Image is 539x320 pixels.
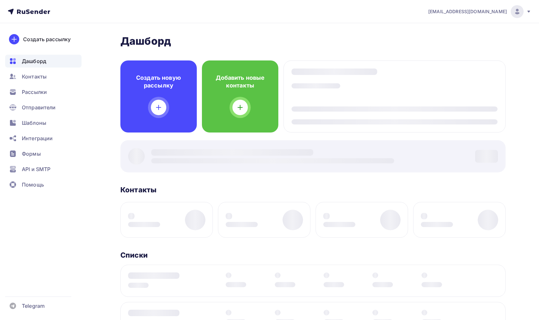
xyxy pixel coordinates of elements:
[212,74,268,89] h4: Добавить новые контакты
[428,5,531,18] a: [EMAIL_ADDRESS][DOMAIN_NAME]
[428,8,507,15] span: [EMAIL_ADDRESS][DOMAIN_NAME]
[22,150,41,158] span: Формы
[22,119,46,127] span: Шаблоны
[5,101,82,114] a: Отправители
[22,302,45,310] span: Telegram
[22,57,46,65] span: Дашборд
[22,134,53,142] span: Интеграции
[22,104,56,111] span: Отправители
[5,55,82,68] a: Дашборд
[5,86,82,98] a: Рассылки
[5,70,82,83] a: Контакты
[120,35,506,48] h2: Дашборд
[5,147,82,160] a: Формы
[120,251,148,260] h3: Списки
[22,73,47,80] span: Контакты
[22,181,44,188] span: Помощь
[22,88,47,96] span: Рассылки
[22,165,50,173] span: API и SMTP
[5,116,82,129] a: Шаблоны
[131,74,187,89] h4: Создать новую рассылку
[120,185,156,194] h3: Контакты
[23,35,71,43] div: Создать рассылку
